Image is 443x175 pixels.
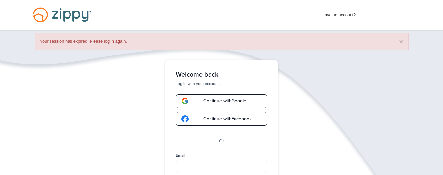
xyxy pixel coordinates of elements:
[197,99,246,103] span: Continue with Google
[176,112,267,126] a: google-logoContinue withFacebook
[219,138,224,145] p: Or
[197,117,252,121] span: Continue with Facebook
[322,8,356,19] span: Have an account?
[181,98,189,105] img: google-logo
[176,153,185,158] label: Email
[399,38,403,45] button: ×
[35,33,409,50] div: Your session has expired. Please log in again.
[176,71,267,78] h1: Welcome back
[176,94,267,108] a: google-logoContinue withGoogle
[176,81,267,86] p: Log in with your account.
[176,161,267,173] input: Email
[181,115,189,122] img: google-logo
